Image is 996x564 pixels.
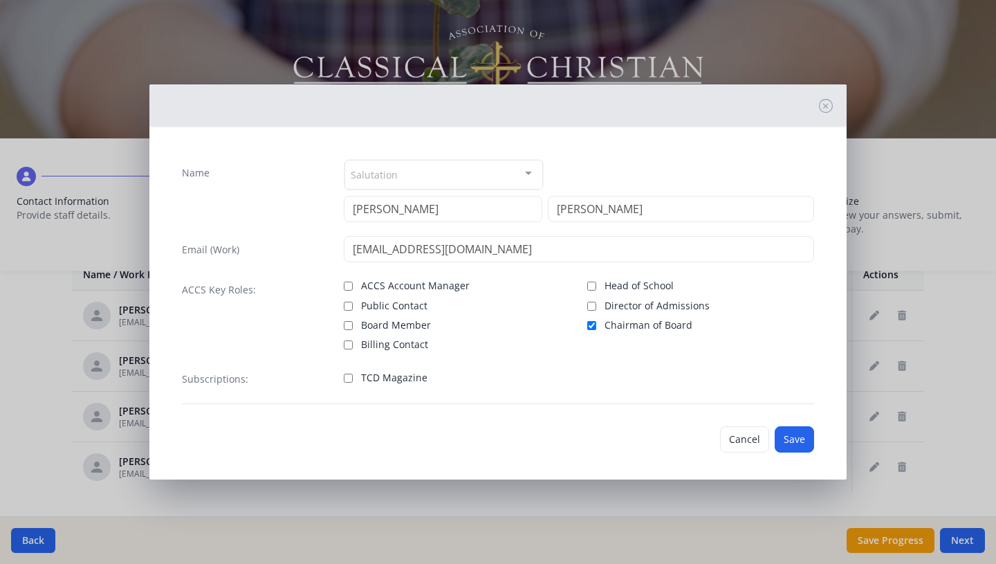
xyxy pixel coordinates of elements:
span: ACCS Account Manager [361,279,470,293]
span: Public Contact [361,299,427,313]
input: ACCS Account Manager [344,282,353,291]
label: Name [182,166,210,180]
input: First Name [344,196,542,222]
button: Save [775,426,814,453]
input: Director of Admissions [587,302,596,311]
input: TCD Magazine [344,374,353,383]
input: Billing Contact [344,340,353,349]
input: Head of School [587,282,596,291]
input: Last Name [548,196,814,222]
span: Board Member [361,318,431,332]
input: Public Contact [344,302,353,311]
span: Head of School [605,279,674,293]
button: Cancel [720,426,769,453]
span: Salutation [351,166,398,182]
input: Chairman of Board [587,321,596,330]
input: contact@site.com [344,236,815,262]
label: Subscriptions: [182,372,248,386]
label: Email (Work) [182,243,239,257]
span: Billing Contact [361,338,428,352]
input: Board Member [344,321,353,330]
label: ACCS Key Roles: [182,283,256,297]
span: Chairman of Board [605,318,692,332]
span: Director of Admissions [605,299,710,313]
span: TCD Magazine [361,371,427,385]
